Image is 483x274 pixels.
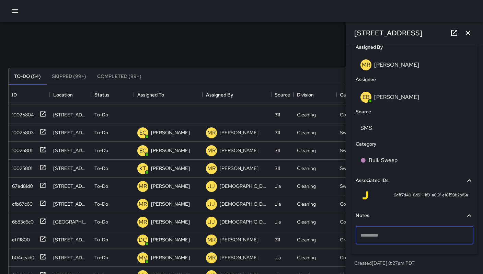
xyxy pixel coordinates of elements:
[297,183,316,190] div: Cleaning
[340,165,355,172] div: Sweep
[9,198,33,207] div: cfb67c60
[46,68,92,85] button: Skipped (99+)
[53,165,88,172] div: 182 Langton Street
[94,165,108,172] p: To-Do
[53,218,88,225] div: 1077 Howard Street
[92,68,147,85] button: Completed (99+)
[94,183,108,190] p: To-Do
[91,85,134,104] div: Status
[151,201,190,207] p: [PERSON_NAME]
[220,183,268,190] p: [DEMOGRAPHIC_DATA] Jamaica
[271,85,294,104] div: Source
[220,165,258,172] p: [PERSON_NAME]
[94,129,108,136] p: To-Do
[53,183,88,190] div: 1028 Howard Street
[94,147,108,154] p: To-Do
[207,254,216,262] p: MR
[207,129,216,137] p: MR
[139,254,147,262] p: MV
[297,147,316,154] div: Cleaning
[206,85,233,104] div: Assigned By
[139,147,147,155] p: EC
[139,129,147,137] p: EC
[297,165,316,172] div: Cleaning
[94,85,110,104] div: Status
[151,147,190,154] p: [PERSON_NAME]
[94,236,108,243] p: To-Do
[340,254,366,261] div: Code Brown
[50,85,91,104] div: Location
[220,236,258,243] p: [PERSON_NAME]
[340,129,355,136] div: Sweep
[12,85,17,104] div: ID
[9,216,34,225] div: 6b83c6c0
[340,236,355,243] div: Graffiti
[220,129,258,136] p: [PERSON_NAME]
[207,147,216,155] p: MR
[220,218,268,225] p: [DEMOGRAPHIC_DATA] Jamaica
[151,218,190,225] p: [PERSON_NAME]
[340,147,355,154] div: Sweep
[297,129,316,136] div: Cleaning
[340,201,366,207] div: Code Brown
[9,162,32,172] div: 10025801
[151,129,190,136] p: [PERSON_NAME]
[297,201,316,207] div: Cleaning
[94,218,108,225] p: To-Do
[53,236,88,243] div: 301 11th Street
[275,183,281,190] div: Jia
[9,251,34,261] div: b04cead0
[53,129,88,136] div: 155 9th Street
[275,165,280,172] div: 311
[9,68,46,85] button: To-Do (54)
[207,164,216,173] p: MR
[340,111,366,118] div: Code Brown
[220,201,268,207] p: [DEMOGRAPHIC_DATA] Jamaica
[94,201,108,207] p: To-Do
[340,183,355,190] div: Sweep
[220,147,258,154] p: [PERSON_NAME]
[203,85,271,104] div: Assigned By
[94,254,108,261] p: To-Do
[297,111,316,118] div: Cleaning
[9,109,34,118] div: 10025804
[294,85,336,104] div: Division
[275,254,281,261] div: Jia
[134,85,203,104] div: Assigned To
[151,254,190,261] p: [PERSON_NAME]
[297,85,314,104] div: Division
[53,201,88,207] div: 563 Minna Street
[53,85,73,104] div: Location
[275,111,280,118] div: 311
[9,144,32,154] div: 10025801
[275,218,281,225] div: Jia
[275,147,280,154] div: 311
[220,254,258,261] p: [PERSON_NAME]
[340,218,366,225] div: Code Brown
[139,236,147,244] p: DC
[275,85,290,104] div: Source
[297,236,316,243] div: Cleaning
[139,200,147,208] p: MR
[151,236,190,243] p: [PERSON_NAME]
[53,254,88,261] div: 56 Moss Street
[9,126,34,136] div: 10025803
[53,147,88,154] div: 761 Tehama Street
[139,182,147,191] p: MR
[207,236,216,244] p: MR
[137,85,164,104] div: Assigned To
[94,111,108,118] p: To-Do
[208,200,215,208] p: JJ
[9,85,50,104] div: ID
[139,218,147,226] p: MR
[275,129,280,136] div: 311
[297,218,316,225] div: Cleaning
[9,233,30,243] div: eff11800
[275,236,280,243] div: 311
[139,164,146,173] p: KT
[53,111,88,118] div: 1028 Howard Street
[151,165,190,172] p: [PERSON_NAME]
[208,182,215,191] p: JJ
[275,201,281,207] div: Jia
[297,254,316,261] div: Cleaning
